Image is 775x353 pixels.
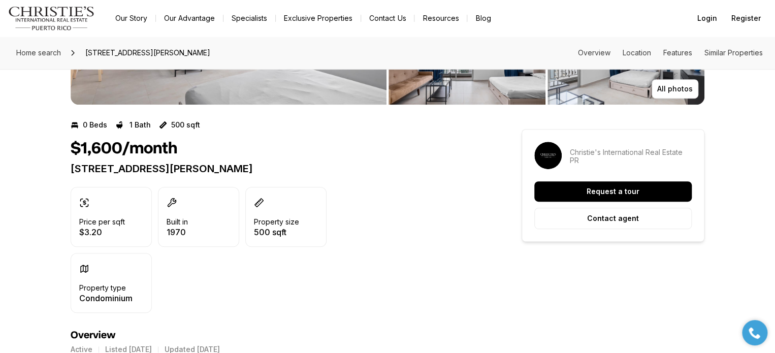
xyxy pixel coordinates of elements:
p: [STREET_ADDRESS][PERSON_NAME] [71,163,485,175]
button: Register [725,8,767,28]
p: Condominium [79,294,133,302]
p: 500 sqft [171,121,200,129]
a: Skip to: Features [663,48,692,57]
nav: Page section menu [578,49,763,57]
a: Skip to: Overview [578,48,610,57]
a: Skip to: Location [623,48,651,57]
img: logo [8,6,95,30]
p: Property type [79,284,126,292]
p: 1970 [167,228,188,236]
a: Our Story [107,11,155,25]
p: Christie's International Real Estate PR [570,148,692,165]
a: Home search [12,45,65,61]
a: Exclusive Properties [276,11,361,25]
h1: $1,600/month [71,139,177,158]
p: 0 Beds [83,121,107,129]
span: Login [697,14,717,22]
button: Contact agent [534,208,692,229]
button: All photos [652,79,698,99]
p: All photos [657,85,693,93]
p: Property size [254,218,299,226]
button: Login [691,8,723,28]
span: [STREET_ADDRESS][PERSON_NAME] [81,45,214,61]
a: Blog [467,11,499,25]
button: Contact Us [361,11,414,25]
a: Skip to: Similar Properties [704,48,763,57]
p: Price per sqft [79,218,125,226]
p: 1 Bath [130,121,151,129]
a: Specialists [223,11,275,25]
a: Our Advantage [156,11,223,25]
p: $3.20 [79,228,125,236]
p: Built in [167,218,188,226]
button: Request a tour [534,181,692,202]
p: Contact agent [587,214,639,222]
h4: Overview [71,329,485,341]
span: Home search [16,48,61,57]
a: Resources [414,11,467,25]
p: 500 sqft [254,228,299,236]
p: Request a tour [587,187,639,196]
span: Register [731,14,761,22]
